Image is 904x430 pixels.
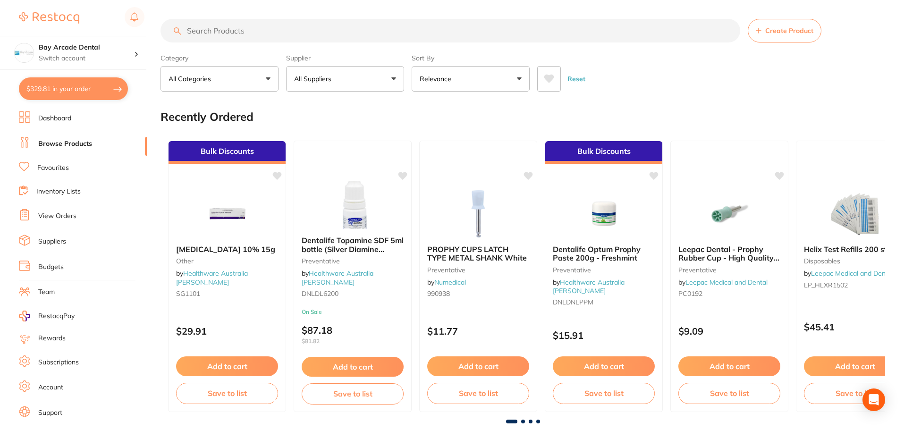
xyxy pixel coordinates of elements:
[420,74,455,84] p: Relevance
[553,356,655,376] button: Add to cart
[176,257,278,265] small: other
[427,266,529,274] small: preventative
[434,278,466,287] a: Numedical
[39,54,134,63] p: Switch account
[685,278,768,287] a: Leepac Medical and Dental
[427,245,529,262] b: PROPHY CUPS LATCH TYPE METAL SHANK White
[678,326,780,337] p: $9.09
[862,388,885,411] div: Open Intercom Messenger
[176,356,278,376] button: Add to cart
[553,245,655,262] b: Dentalife Optum Prophy Paste 200g - Freshmint
[427,326,529,337] p: $11.77
[19,311,75,321] a: RestocqPay
[573,190,634,237] img: Dentalife Optum Prophy Paste 200g - Freshmint
[448,190,509,237] img: PROPHY CUPS LATCH TYPE METAL SHANK White
[294,74,335,84] p: All Suppliers
[553,278,625,295] a: Healthware Australia [PERSON_NAME]
[302,290,404,297] small: DNLDL6200
[302,383,404,404] button: Save to list
[169,141,286,164] div: Bulk Discounts
[427,356,529,376] button: Add to cart
[804,269,893,278] span: by
[302,269,373,286] span: by
[19,77,128,100] button: $329.81 in your order
[176,269,248,286] a: Healthware Australia [PERSON_NAME]
[302,269,373,286] a: Healthware Australia [PERSON_NAME]
[39,43,134,52] h4: Bay Arcade Dental
[161,54,279,62] label: Category
[678,383,780,404] button: Save to list
[38,312,75,321] span: RestocqPay
[699,190,760,237] img: Leepac Dental - Prophy Rubber Cup - High Quality Dental Product - Snap on type
[553,330,655,341] p: $15.91
[553,383,655,404] button: Save to list
[38,237,66,246] a: Suppliers
[427,278,466,287] span: by
[161,110,253,124] h2: Recently Ordered
[678,356,780,376] button: Add to cart
[427,290,529,297] small: 990938
[38,114,71,123] a: Dashboard
[36,187,81,196] a: Inventory Lists
[545,141,662,164] div: Bulk Discounts
[553,298,655,306] small: DNLDNLPPM
[811,269,893,278] a: Leepac Medical and Dental
[678,266,780,274] small: preventative
[19,12,79,24] img: Restocq Logo
[38,358,79,367] a: Subscriptions
[412,66,530,92] button: Relevance
[176,383,278,404] button: Save to list
[286,66,404,92] button: All Suppliers
[19,311,30,321] img: RestocqPay
[302,325,404,345] p: $87.18
[678,278,768,287] span: by
[38,139,92,149] a: Browse Products
[176,269,248,286] span: by
[824,190,886,237] img: Helix Test Refills 200 strips
[553,278,625,295] span: by
[286,54,404,62] label: Supplier
[302,338,404,345] span: $81.82
[176,326,278,337] p: $29.91
[302,357,404,377] button: Add to cart
[38,383,63,392] a: Account
[38,334,66,343] a: Rewards
[37,163,69,173] a: Favourites
[19,7,79,29] a: Restocq Logo
[176,290,278,297] small: SG1101
[765,27,813,34] span: Create Product
[302,236,404,253] b: Dentalife Topamine SDF 5ml bottle (Silver Diamine Fluoride Complex, Silver ion 25% w/v)
[15,43,34,62] img: Bay Arcade Dental
[161,66,279,92] button: All Categories
[169,74,215,84] p: All Categories
[38,211,76,221] a: View Orders
[427,383,529,404] button: Save to list
[38,287,55,297] a: Team
[565,66,588,92] button: Reset
[161,19,740,42] input: Search Products
[678,245,780,262] b: Leepac Dental - Prophy Rubber Cup - High Quality Dental Product - Snap on type
[553,266,655,274] small: Preventative
[322,181,383,228] img: Dentalife Topamine SDF 5ml bottle (Silver Diamine Fluoride Complex, Silver ion 25% w/v)
[412,54,530,62] label: Sort By
[678,290,780,297] small: PC0192
[748,19,821,42] button: Create Product
[302,309,404,315] small: On Sale
[302,257,404,265] small: Preventative
[176,245,278,253] b: Xylocaine 10% 15g
[38,408,62,418] a: Support
[38,262,64,272] a: Budgets
[196,190,258,237] img: Xylocaine 10% 15g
